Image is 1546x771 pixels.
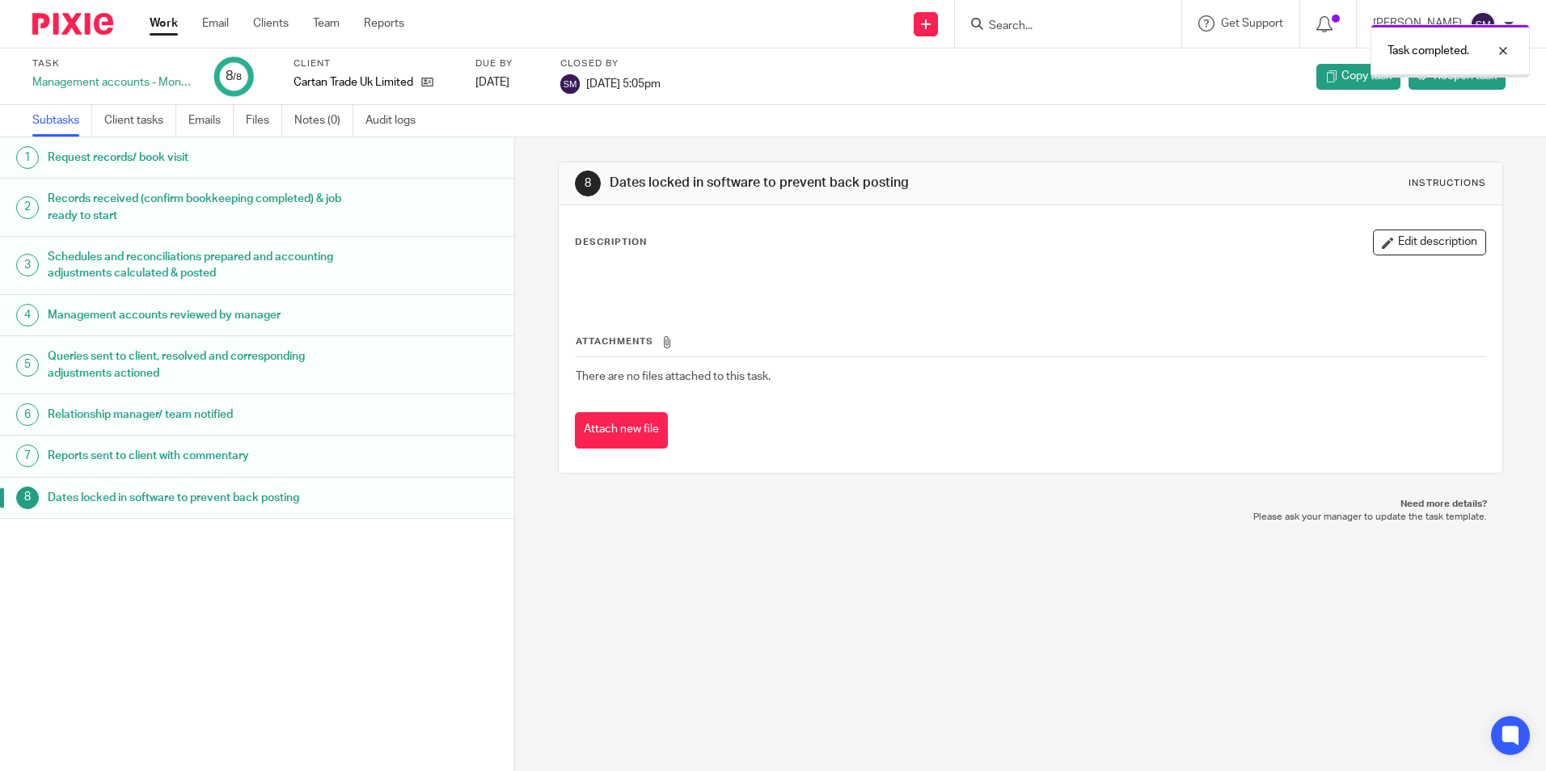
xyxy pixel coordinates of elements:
a: Emails [188,105,234,137]
h1: Reports sent to client with commentary [48,444,348,468]
span: [DATE] 5:05pm [586,78,661,89]
a: Audit logs [365,105,428,137]
span: There are no files attached to this task. [576,371,771,382]
img: Pixie [32,13,113,35]
h1: Records received (confirm bookkeeping completed) & job ready to start [48,187,348,228]
button: Edit description [1373,230,1486,255]
p: Please ask your manager to update the task template. [574,511,1486,524]
h1: Request records/ book visit [48,145,348,170]
label: Client [294,57,455,70]
h1: Relationship manager/ team notified [48,402,348,427]
div: 1 [16,146,39,169]
label: Task [32,57,194,70]
img: svg%3E [560,74,580,94]
a: Files [246,105,282,137]
div: 3 [16,254,39,276]
a: Subtasks [32,105,92,137]
p: Description [575,236,647,249]
p: Cartan Trade Uk Limited [294,74,413,91]
div: 6 [16,403,39,426]
small: /8 [233,73,242,82]
div: 4 [16,304,39,327]
a: Notes (0) [294,105,353,137]
div: [DATE] [475,74,540,91]
div: 8 [16,487,39,509]
a: Work [150,15,178,32]
a: Reports [364,15,404,32]
label: Due by [475,57,540,70]
span: Attachments [576,337,653,346]
h1: Dates locked in software to prevent back posting [610,175,1065,192]
h1: Schedules and reconciliations prepared and accounting adjustments calculated & posted [48,245,348,286]
a: Client tasks [104,105,176,137]
div: 2 [16,196,39,219]
a: Team [313,15,340,32]
div: Management accounts - Monthly [32,74,194,91]
div: 8 [226,67,242,86]
p: Need more details? [574,498,1486,511]
p: Task completed. [1388,43,1469,59]
a: Clients [253,15,289,32]
div: 5 [16,354,39,377]
a: Email [202,15,229,32]
div: 8 [575,171,601,196]
label: Closed by [560,57,661,70]
h1: Management accounts reviewed by manager [48,303,348,327]
div: 7 [16,444,39,467]
div: Instructions [1409,177,1486,190]
button: Attach new file [575,412,668,449]
h1: Dates locked in software to prevent back posting [48,486,348,510]
h1: Queries sent to client, resolved and corresponding adjustments actioned [48,344,348,385]
img: svg%3E [1470,11,1496,37]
